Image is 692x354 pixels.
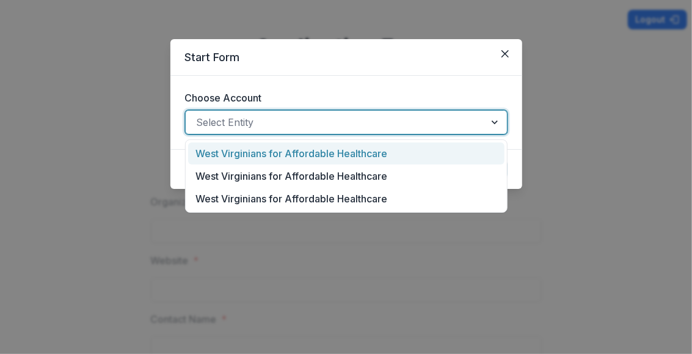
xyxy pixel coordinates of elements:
label: Choose Account [185,90,500,105]
div: West Virginians for Affordable Healthcare [188,164,504,187]
div: West Virginians for Affordable Healthcare [188,142,504,165]
button: Close [495,44,515,64]
header: Start Form [170,39,522,76]
div: West Virginians for Affordable Healthcare [188,187,504,210]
